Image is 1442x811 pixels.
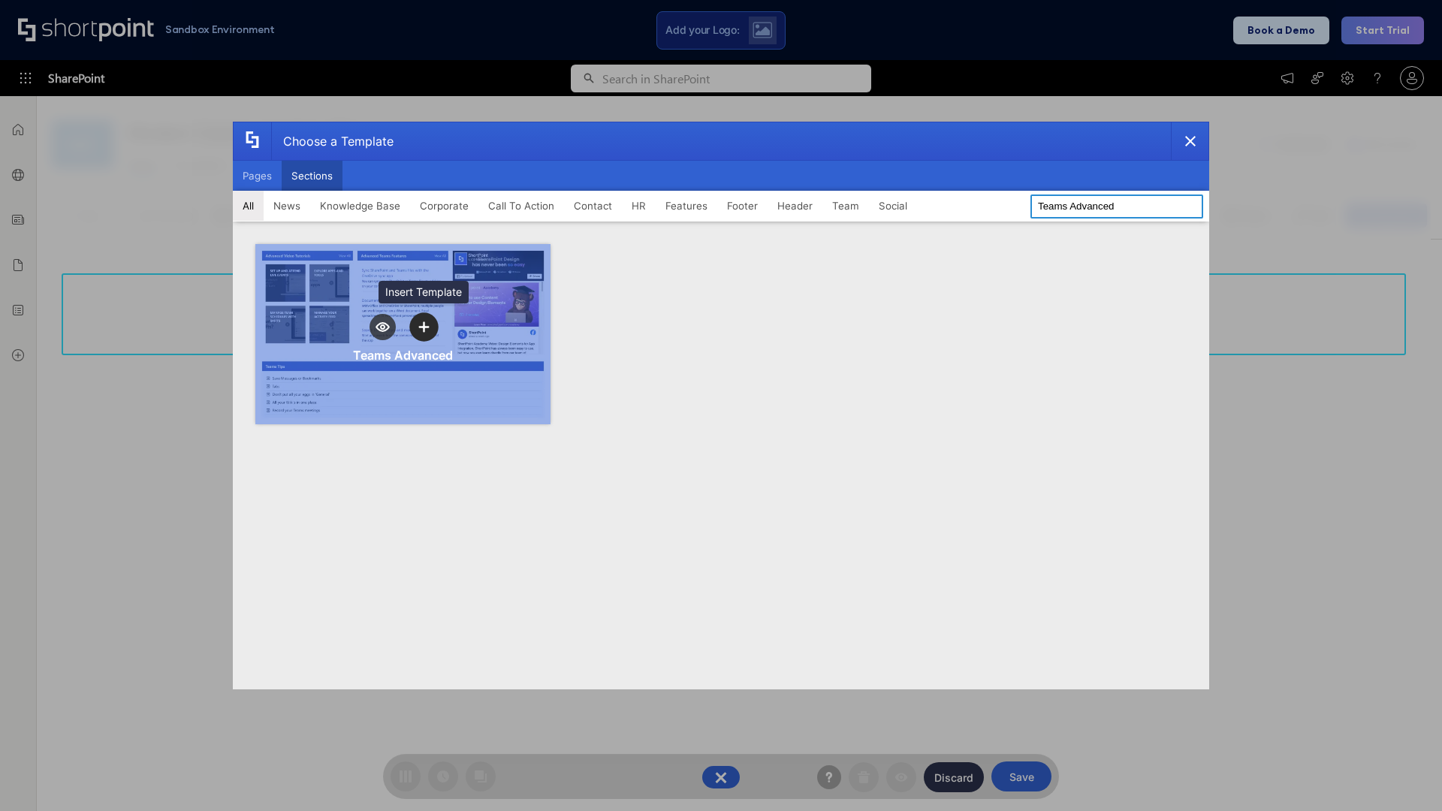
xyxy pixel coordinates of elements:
[1030,194,1203,219] input: Search
[282,161,342,191] button: Sections
[717,191,768,221] button: Footer
[478,191,564,221] button: Call To Action
[564,191,622,221] button: Contact
[264,191,310,221] button: News
[310,191,410,221] button: Knowledge Base
[1367,739,1442,811] iframe: Chat Widget
[869,191,917,221] button: Social
[768,191,822,221] button: Header
[353,348,453,363] div: Teams Advanced
[656,191,717,221] button: Features
[233,161,282,191] button: Pages
[233,191,264,221] button: All
[822,191,869,221] button: Team
[410,191,478,221] button: Corporate
[271,122,394,160] div: Choose a Template
[622,191,656,221] button: HR
[233,122,1209,689] div: template selector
